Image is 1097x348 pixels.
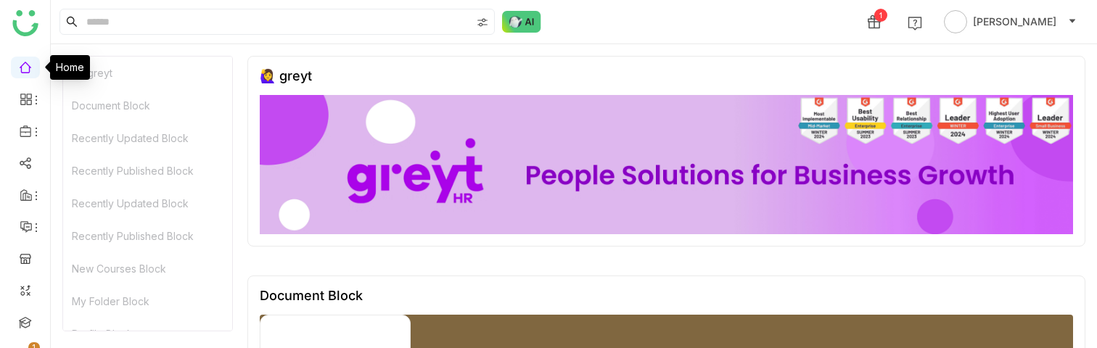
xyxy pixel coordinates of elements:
[973,14,1056,30] span: [PERSON_NAME]
[502,11,541,33] img: ask-buddy-normal.svg
[874,9,887,22] div: 1
[63,122,232,154] div: Recently Updated Block
[63,252,232,285] div: New Courses Block
[941,10,1080,33] button: [PERSON_NAME]
[260,288,363,303] div: Document Block
[260,95,1073,234] img: 68ca8a786afc163911e2cfd3
[477,17,488,28] img: search-type.svg
[63,285,232,318] div: My Folder Block
[63,154,232,187] div: Recently Published Block
[63,57,232,89] div: 🙋‍♀️ greyt
[63,89,232,122] div: Document Block
[908,16,922,30] img: help.svg
[944,10,967,33] img: avatar
[12,10,38,36] img: logo
[260,68,312,83] div: 🙋‍♀️ greyt
[50,55,90,80] div: Home
[63,187,232,220] div: Recently Updated Block
[63,220,232,252] div: Recently Published Block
